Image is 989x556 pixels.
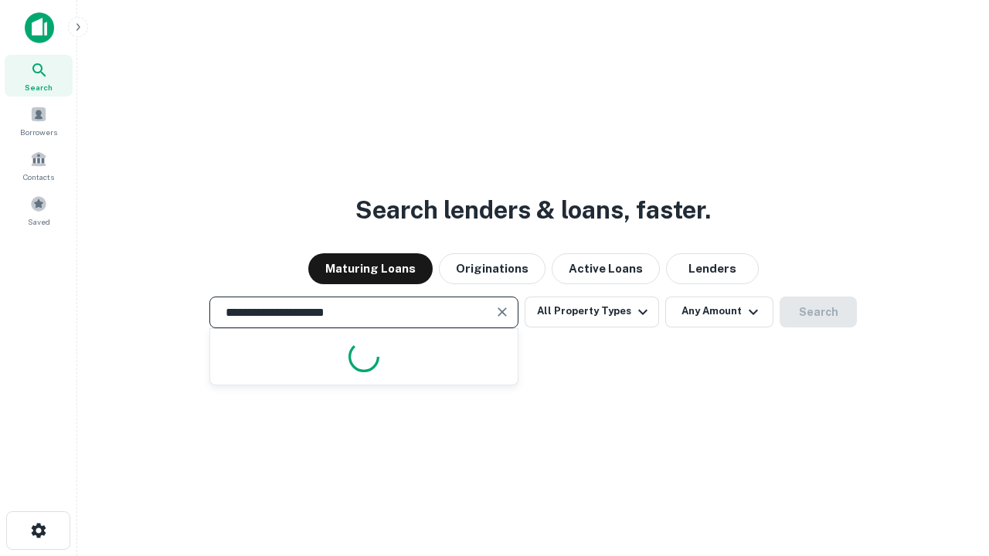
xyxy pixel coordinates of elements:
[5,189,73,231] a: Saved
[666,253,759,284] button: Lenders
[491,301,513,323] button: Clear
[25,81,53,93] span: Search
[5,144,73,186] a: Contacts
[355,192,711,229] h3: Search lenders & loans, faster.
[20,126,57,138] span: Borrowers
[308,253,433,284] button: Maturing Loans
[28,215,50,228] span: Saved
[552,253,660,284] button: Active Loans
[439,253,545,284] button: Originations
[912,432,989,507] iframe: Chat Widget
[665,297,773,327] button: Any Amount
[5,100,73,141] a: Borrowers
[23,171,54,183] span: Contacts
[5,55,73,97] a: Search
[525,297,659,327] button: All Property Types
[25,12,54,43] img: capitalize-icon.png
